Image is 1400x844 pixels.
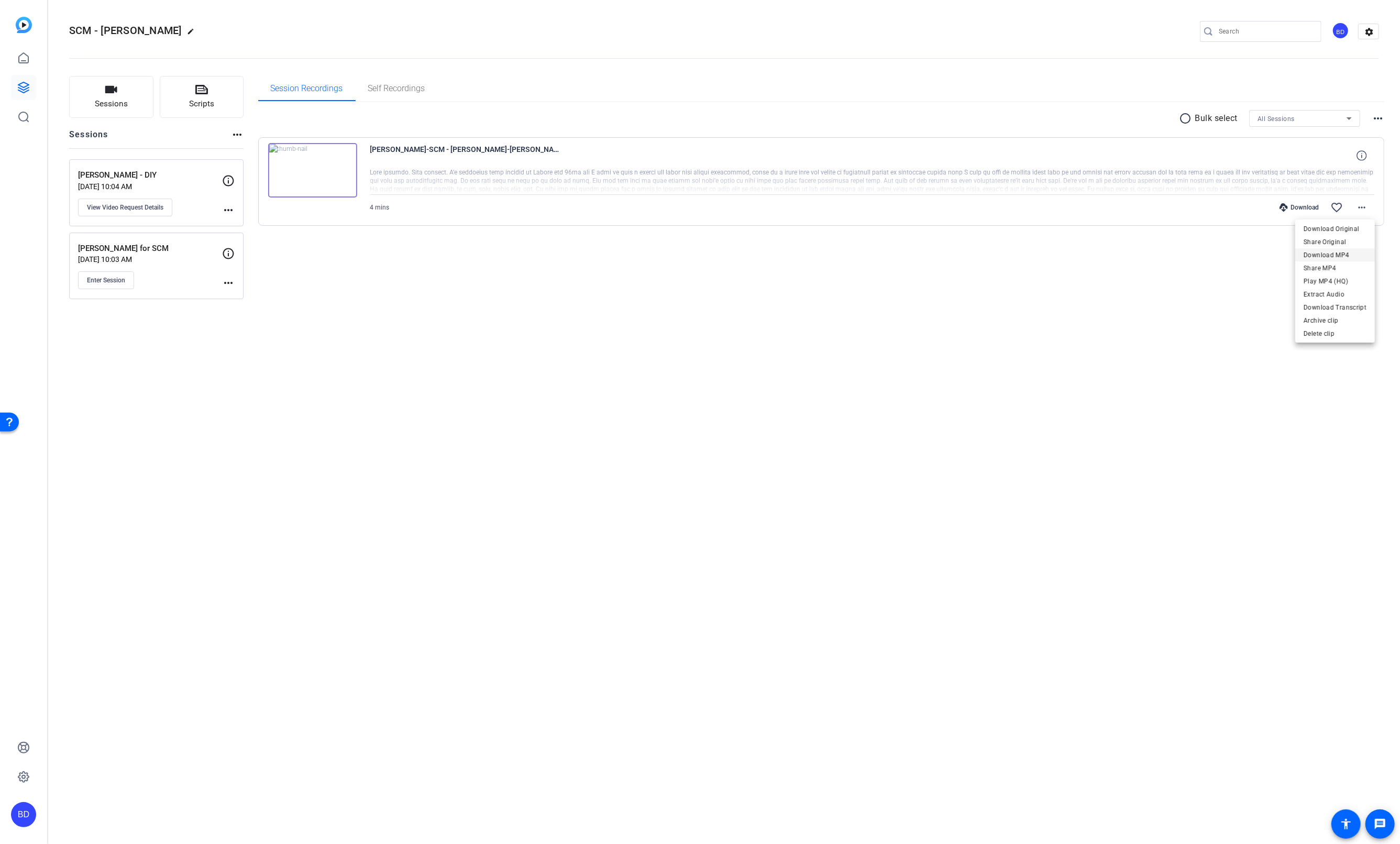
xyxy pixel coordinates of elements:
[1304,314,1366,327] span: Archive clip
[1304,327,1366,340] span: Delete clip
[1304,275,1366,288] span: Play MP4 (HQ)
[1304,223,1366,235] span: Download Original
[1304,301,1366,314] span: Download Transcript
[1304,262,1366,275] span: Share MP4
[1304,288,1366,301] span: Extract Audio
[1304,236,1366,248] span: Share Original
[1304,249,1366,261] span: Download MP4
